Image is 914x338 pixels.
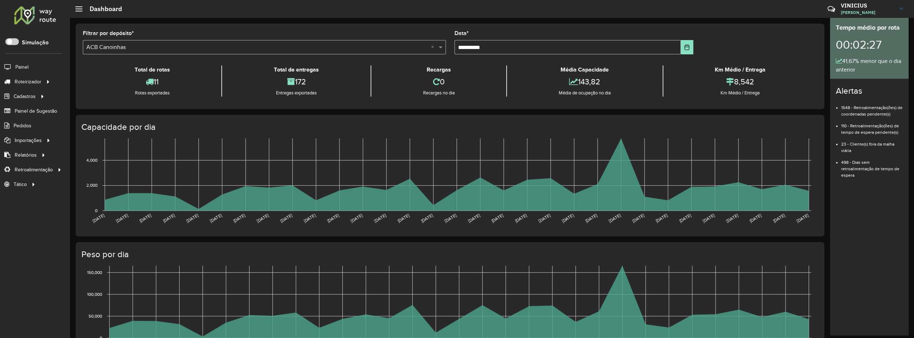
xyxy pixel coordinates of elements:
[350,213,363,223] text: [DATE]
[86,183,97,188] text: 2,000
[186,213,199,223] text: [DATE]
[81,122,817,132] h4: Capacidade por dia
[224,65,368,74] div: Total de entregas
[836,33,903,57] div: 00:02:27
[89,314,102,318] text: 50,000
[82,5,122,13] h2: Dashboard
[420,213,434,223] text: [DATE]
[162,213,176,223] text: [DATE]
[83,29,134,38] label: Filtrar por depósito
[749,213,762,223] text: [DATE]
[455,29,469,38] label: Data
[681,40,694,54] button: Choose Date
[836,57,903,74] div: 41,67% menor que o dia anterior
[836,23,903,33] div: Tempo médio por rota
[491,213,504,223] text: [DATE]
[15,137,42,144] span: Importações
[14,181,27,188] span: Tático
[841,117,903,136] li: 110 - Retroalimentação(ões) de tempo de espera pendente(s)
[841,9,894,16] span: [PERSON_NAME]
[841,154,903,178] li: 498 - Dias sem retroalimentação de tempo de espera
[81,249,817,260] h4: Peso por dia
[87,292,102,297] text: 100,000
[14,122,31,129] span: Pedidos
[444,213,457,223] text: [DATE]
[841,2,894,9] h3: VINICIUS
[655,213,668,223] text: [DATE]
[702,213,715,223] text: [DATE]
[678,213,692,223] text: [DATE]
[538,213,551,223] text: [DATE]
[397,213,410,223] text: [DATE]
[561,213,574,223] text: [DATE]
[139,213,152,223] text: [DATE]
[841,99,903,117] li: 1548 - Retroalimentação(ões) de coordenadas pendente(s)
[22,38,49,47] label: Simulação
[725,213,739,223] text: [DATE]
[15,63,29,71] span: Painel
[303,213,316,223] text: [DATE]
[85,74,220,89] div: 11
[836,86,903,96] h4: Alertas
[509,89,661,97] div: Média de ocupação no dia
[95,208,97,213] text: 0
[209,213,223,223] text: [DATE]
[15,151,37,159] span: Relatórios
[665,74,815,89] div: 8,542
[256,213,270,223] text: [DATE]
[584,213,598,223] text: [DATE]
[232,213,246,223] text: [DATE]
[280,213,293,223] text: [DATE]
[509,65,661,74] div: Média Capacidade
[841,136,903,154] li: 23 - Cliente(s) fora da malha viária
[514,213,528,223] text: [DATE]
[824,1,839,17] a: Contato Rápido
[665,89,815,97] div: Km Médio / Entrega
[467,213,481,223] text: [DATE]
[373,89,504,97] div: Recargas no dia
[431,43,437,52] span: Clear all
[373,65,504,74] div: Recargas
[509,74,661,89] div: 143,82
[85,89,220,97] div: Rotas exportadas
[14,93,36,100] span: Cadastros
[15,78,41,85] span: Roteirizador
[85,65,220,74] div: Total de rotas
[608,213,622,223] text: [DATE]
[224,74,368,89] div: 172
[373,74,504,89] div: 0
[87,270,102,275] text: 150,000
[632,213,645,223] text: [DATE]
[373,213,387,223] text: [DATE]
[796,213,809,223] text: [DATE]
[15,166,53,173] span: Retroalimentação
[665,65,815,74] div: Km Médio / Entrega
[115,213,129,223] text: [DATE]
[15,107,57,115] span: Painel de Sugestão
[92,213,105,223] text: [DATE]
[326,213,340,223] text: [DATE]
[772,213,786,223] text: [DATE]
[224,89,368,97] div: Entregas exportadas
[86,158,97,162] text: 4,000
